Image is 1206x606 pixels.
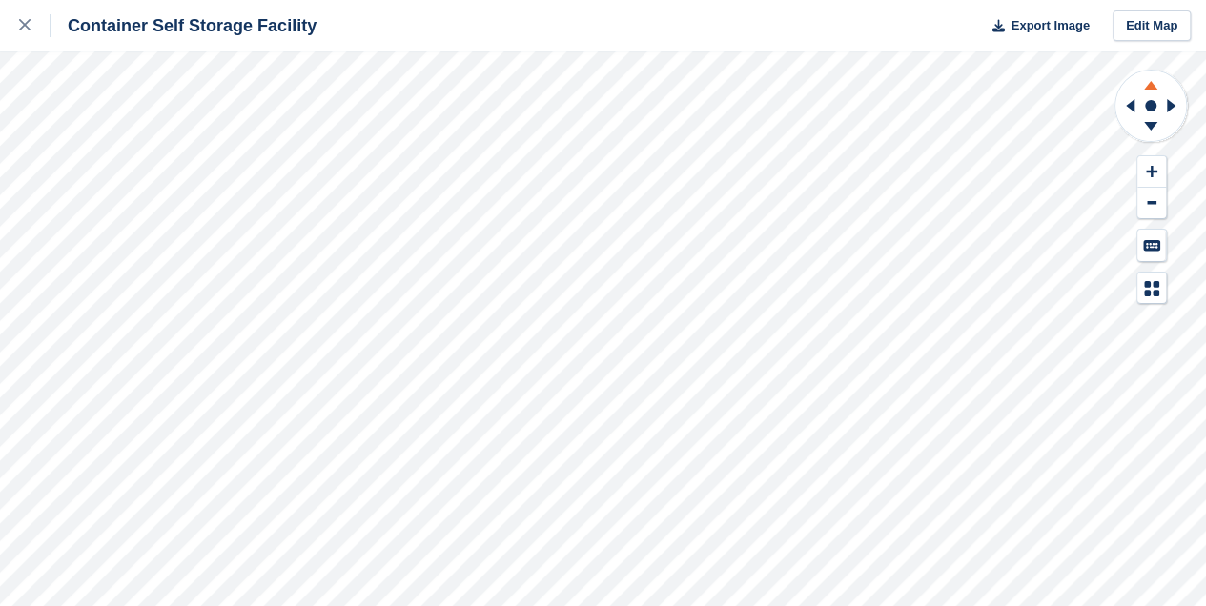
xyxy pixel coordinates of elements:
div: Container Self Storage Facility [51,14,317,37]
button: Keyboard Shortcuts [1137,230,1166,261]
span: Export Image [1011,16,1089,35]
a: Edit Map [1113,10,1191,42]
button: Map Legend [1137,273,1166,304]
button: Export Image [981,10,1090,42]
button: Zoom In [1137,156,1166,188]
button: Zoom Out [1137,188,1166,219]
